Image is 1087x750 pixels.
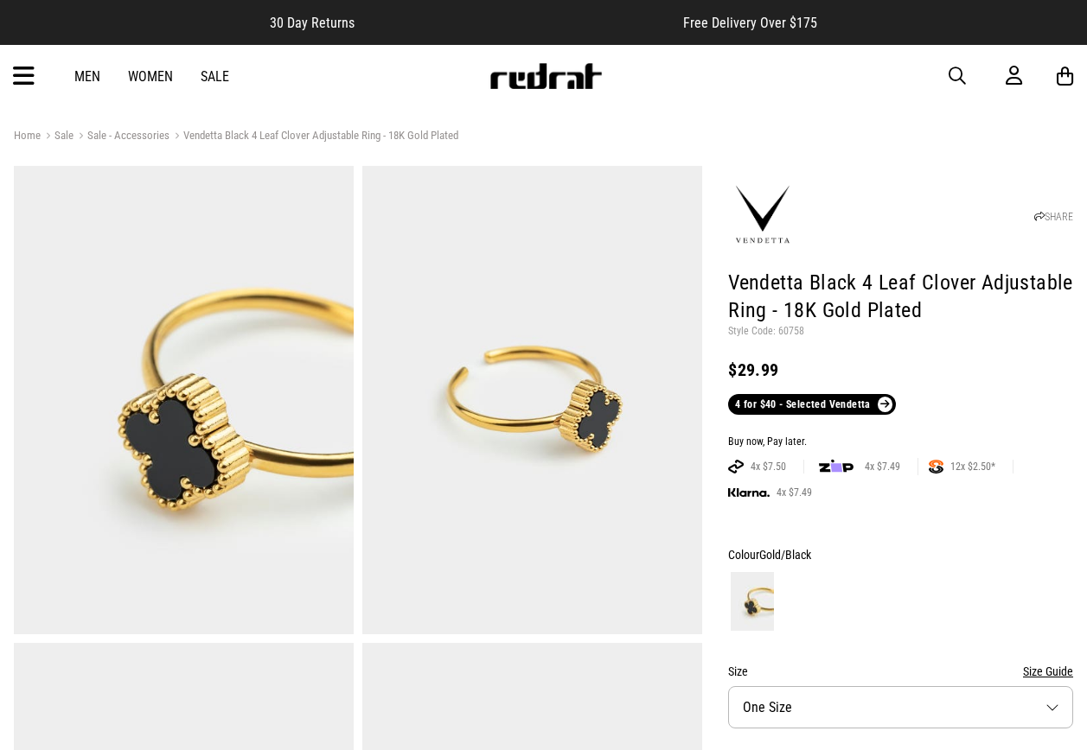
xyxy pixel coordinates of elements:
a: 4 for $40 - Selected Vendetta [728,394,896,415]
a: Women [128,68,173,85]
span: 4x $7.49 [858,460,907,474]
img: Vendetta Black 4 Leaf Clover Adjustable Ring - 18k Gold Plated in Multi [14,166,354,634]
a: Men [74,68,100,85]
span: Free Delivery Over $175 [683,15,817,31]
img: Gold/Black [731,572,774,631]
img: zip [819,458,854,475]
a: Home [14,129,41,142]
a: Sale [201,68,229,85]
p: Style Code: 60758 [728,325,1073,339]
a: Vendetta Black 4 Leaf Clover Adjustable Ring - 18K Gold Plated [169,129,458,145]
iframe: Customer reviews powered by Trustpilot [389,14,649,31]
button: Size Guide [1023,661,1073,682]
span: One Size [743,699,792,715]
span: 30 Day Returns [270,15,355,31]
div: $29.99 [728,359,1073,380]
img: SPLITPAY [929,460,943,474]
div: Colour [728,544,1073,565]
img: Redrat logo [489,63,603,89]
h1: Vendetta Black 4 Leaf Clover Adjustable Ring - 18K Gold Plated [728,270,1073,325]
img: Vendetta [728,181,797,250]
a: Sale [41,129,74,145]
a: Sale - Accessories [74,129,169,145]
span: Gold/Black [759,548,811,562]
img: KLARNA [728,488,770,498]
button: One Size [728,686,1073,728]
img: Vendetta Black 4 Leaf Clover Adjustable Ring - 18k Gold Plated in Multi [362,166,702,634]
span: 4x $7.50 [744,460,793,474]
span: 12x $2.50* [943,460,1002,474]
img: AFTERPAY [728,460,744,474]
span: 4x $7.49 [770,486,819,499]
div: Size [728,661,1073,682]
div: Buy now, Pay later. [728,435,1073,449]
a: SHARE [1034,211,1073,223]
